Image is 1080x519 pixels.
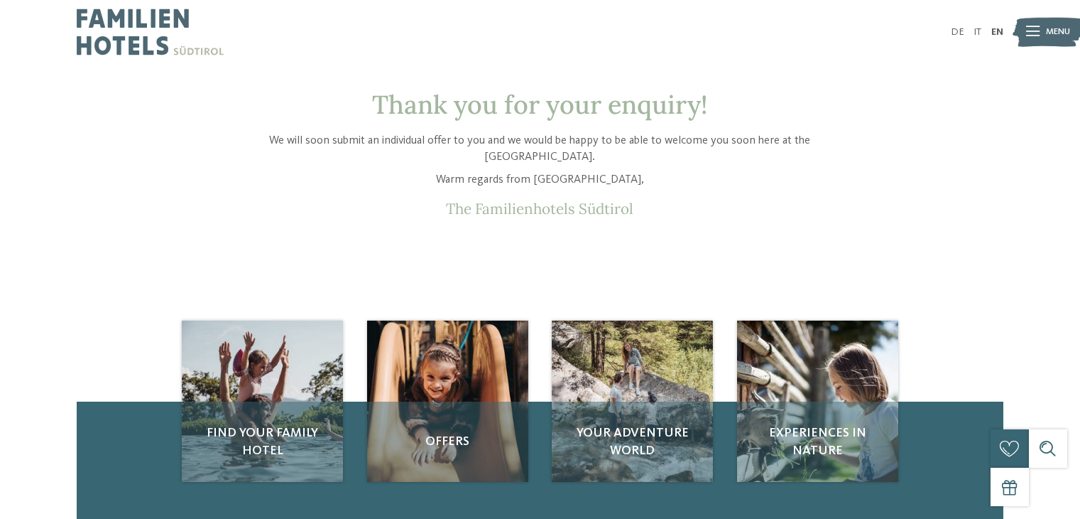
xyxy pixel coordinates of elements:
[236,172,844,188] p: Warm regards from [GEOGRAPHIC_DATA],
[367,321,528,482] img: Enquiry
[1046,26,1070,38] span: Menu
[182,321,343,482] img: Enquiry
[236,200,844,218] p: The Familienhotels Südtirol
[552,321,713,482] img: Enquiry
[951,27,964,37] a: DE
[737,321,898,482] a: Enquiry Experiences in nature
[552,321,713,482] a: Enquiry Your adventure world
[973,27,981,37] a: IT
[737,321,898,482] img: Enquiry
[991,27,1003,37] a: EN
[195,424,330,460] span: Find your family hotel
[236,133,844,165] p: We will soon submit an individual offer to you and we would be happy to be able to welcome you so...
[182,321,343,482] a: Enquiry Find your family hotel
[380,433,516,451] span: Offers
[367,321,528,482] a: Enquiry Offers
[564,424,700,460] span: Your adventure world
[372,88,707,121] span: Thank you for your enquiry!
[750,424,885,460] span: Experiences in nature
